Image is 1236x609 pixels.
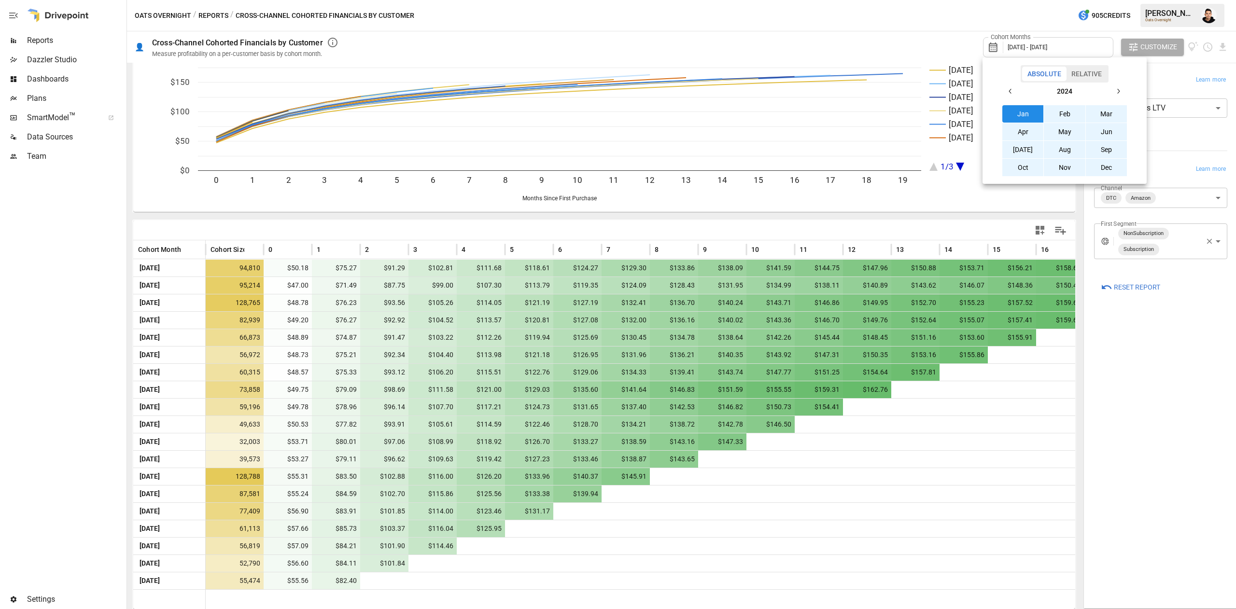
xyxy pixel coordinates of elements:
button: Mar [1086,105,1127,123]
button: Aug [1044,141,1085,158]
button: Oct [1002,159,1044,176]
button: Jun [1086,123,1127,140]
button: Relative [1066,67,1107,81]
button: Jan [1002,105,1044,123]
button: May [1044,123,1085,140]
button: [DATE] [1002,141,1044,158]
button: Nov [1044,159,1085,176]
button: Absolute [1022,67,1067,81]
button: Dec [1086,159,1127,176]
button: Feb [1044,105,1085,123]
button: Sep [1086,141,1127,158]
button: Apr [1002,123,1044,140]
button: 2024 [1019,83,1110,100]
